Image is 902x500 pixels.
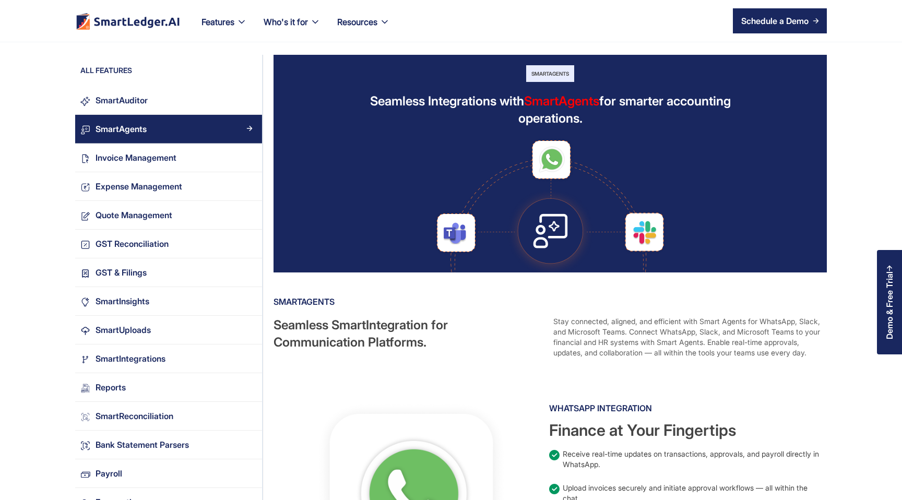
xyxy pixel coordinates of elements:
div: Quote Management [96,208,172,222]
a: Schedule a Demo [733,8,827,33]
div: Finance at Your Fingertips [549,419,825,441]
a: home [75,13,181,30]
img: Arrow Right Blue [246,269,253,275]
div: Payroll [96,467,122,481]
a: SmartAgentsArrow Right Blue [75,115,262,144]
div: Seamless Integrations with for smarter accounting operations. [360,92,740,127]
div: Features [201,15,234,29]
img: Arrow Right Blue [246,412,253,419]
div: SmartReconciliation [96,409,173,423]
div: SmartAgents [96,122,147,136]
div: GST Reconciliation [96,237,169,251]
img: Arrow Right Blue [246,326,253,332]
img: Arrow Right Blue [246,470,253,476]
div: SmartAgents [526,65,574,82]
img: Arrow Right Blue [246,97,253,103]
img: Arrow Right Blue [246,384,253,390]
div: Expense Management [96,180,182,194]
img: Arrow Right Blue [246,297,253,304]
a: SmartInsightsArrow Right Blue [75,287,262,316]
a: SmartUploadsArrow Right Blue [75,316,262,344]
a: GST & FilingsArrow Right Blue [75,258,262,287]
a: PayrollArrow Right Blue [75,459,262,488]
img: Arrow Right Blue [246,355,253,361]
img: arrow right icon [813,18,819,24]
div: SmartIntegrations [96,352,165,366]
a: Bank Statement ParsersArrow Right Blue [75,431,262,459]
div: Resources [329,15,398,42]
div: SmartInsights [96,294,149,308]
a: Quote ManagementArrow Right Blue [75,201,262,230]
div: SmartAuditor [96,93,148,108]
div: Bank Statement Parsers [96,438,189,452]
img: Arrow Right Blue [246,183,253,189]
img: Arrow Right Blue [246,154,253,160]
div: Schedule a Demo [741,15,809,27]
span: SmartAgents [524,93,599,109]
div: Resources [337,15,377,29]
div: Demo & Free Trial [885,271,894,339]
a: Expense ManagementArrow Right Blue [75,172,262,201]
div: Who's it for [264,15,308,29]
div: SmartUploads [96,323,151,337]
a: SmartIntegrationsArrow Right Blue [75,344,262,373]
a: GST ReconciliationArrow Right Blue [75,230,262,258]
img: Arrow Right Blue [246,125,253,132]
img: Arrow Right Blue [246,240,253,246]
a: SmartReconciliationArrow Right Blue [75,402,262,431]
a: ReportsArrow Right Blue [75,373,262,402]
div: SmartAgents [274,293,825,310]
div: Stay connected, aligned, and efficient with Smart Agents for WhatsApp, Slack, and Microsoft Teams... [553,316,825,358]
div: GST & Filings [96,266,147,280]
img: footer logo [75,13,181,30]
div: ALL FEATURES [75,65,262,81]
div: Who's it for [255,15,329,42]
div: Receive real-time updates on transactions, approvals, and payroll directly in WhatsApp. [563,449,825,470]
a: SmartAuditorArrow Right Blue [75,86,262,115]
div: WhatsApp Integration [549,400,825,416]
img: Arrow Right Blue [246,441,253,447]
div: Features [193,15,255,42]
div: Reports [96,380,126,395]
a: Invoice ManagementArrow Right Blue [75,144,262,172]
div: Invoice Management [96,151,176,165]
img: Arrow Right Blue [246,211,253,218]
div: Seamless SmartIntegration for Communication Platforms. [274,316,545,358]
